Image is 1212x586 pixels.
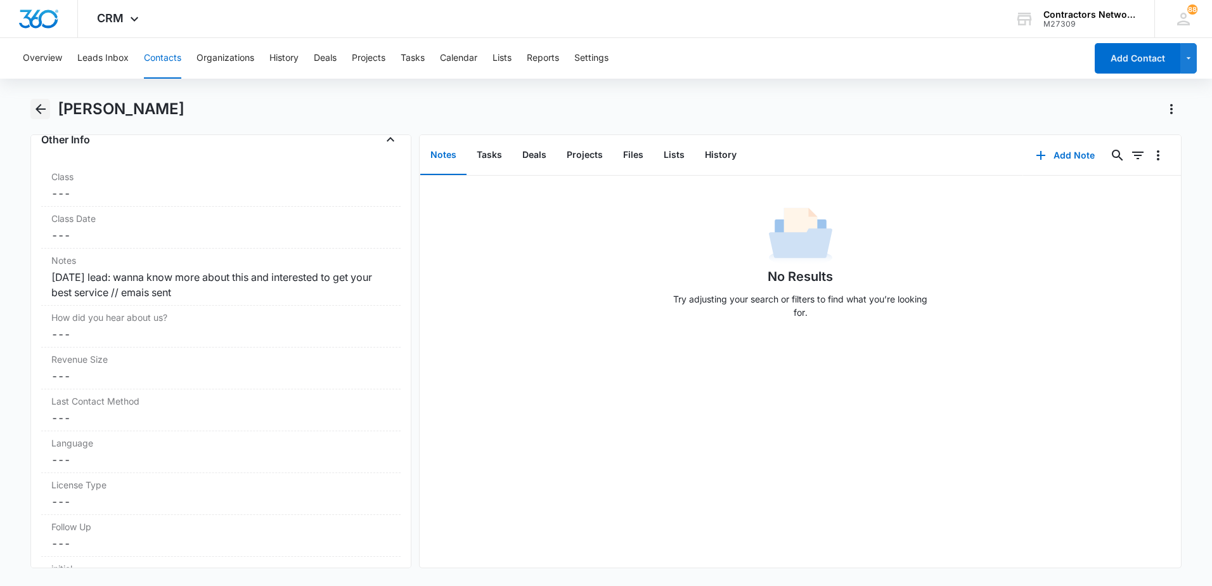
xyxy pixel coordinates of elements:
div: How did you hear about us?--- [41,306,401,348]
button: Leads Inbox [77,38,129,79]
button: Lists [654,136,695,175]
div: License Type--- [41,473,401,515]
label: Class Date [51,212,390,225]
button: Tasks [401,38,425,79]
div: Revenue Size--- [41,348,401,389]
button: Settings [574,38,609,79]
label: Notes [51,254,390,267]
h1: [PERSON_NAME] [58,100,184,119]
dd: --- [51,186,390,201]
span: 88 [1187,4,1197,15]
div: Follow Up--- [41,515,401,557]
div: notifications count [1187,4,1197,15]
div: account id [1043,20,1136,29]
dd: --- [51,410,390,426]
p: Try adjusting your search or filters to find what you’re looking for. [667,292,934,319]
label: How did you hear about us? [51,311,390,324]
dd: --- [51,452,390,467]
button: Files [613,136,654,175]
label: Class [51,170,390,183]
div: Last Contact Method--- [41,389,401,431]
button: Organizations [197,38,254,79]
dd: --- [51,494,390,509]
button: Overview [23,38,62,79]
div: Notes[DATE] lead: wanna know more about this and interested to get your best service // emais sent [41,249,401,306]
button: Reports [527,38,559,79]
label: License Type [51,478,390,492]
button: Deals [512,136,557,175]
dd: --- [51,228,390,243]
button: Search... [1107,145,1128,166]
label: Last Contact Method [51,394,390,408]
img: No Data [769,204,832,267]
button: Filters [1128,145,1148,166]
div: account name [1043,10,1136,20]
button: Projects [557,136,613,175]
button: Projects [352,38,385,79]
button: Contacts [144,38,181,79]
label: Follow Up [51,520,390,533]
button: Calendar [440,38,477,79]
div: [DATE] lead: wanna know more about this and interested to get your best service // emais sent [51,270,390,300]
button: Tasks [467,136,512,175]
button: Add Note [1023,140,1107,171]
label: Language [51,436,390,450]
label: Revenue Size [51,353,390,366]
button: Add Contact [1095,43,1180,74]
dd: --- [51,368,390,384]
span: CRM [97,11,124,25]
button: History [695,136,747,175]
button: Actions [1161,99,1182,119]
dd: --- [51,327,390,342]
button: History [269,38,299,79]
label: initial [51,562,390,575]
h1: No Results [768,267,833,286]
dd: --- [51,536,390,551]
div: Class--- [41,165,401,207]
h4: Other Info [41,132,90,147]
button: Lists [493,38,512,79]
button: Overflow Menu [1148,145,1168,166]
button: Back [30,99,50,119]
button: Close [380,129,401,150]
div: Language--- [41,431,401,473]
button: Deals [314,38,337,79]
div: Class Date--- [41,207,401,249]
button: Notes [420,136,467,175]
